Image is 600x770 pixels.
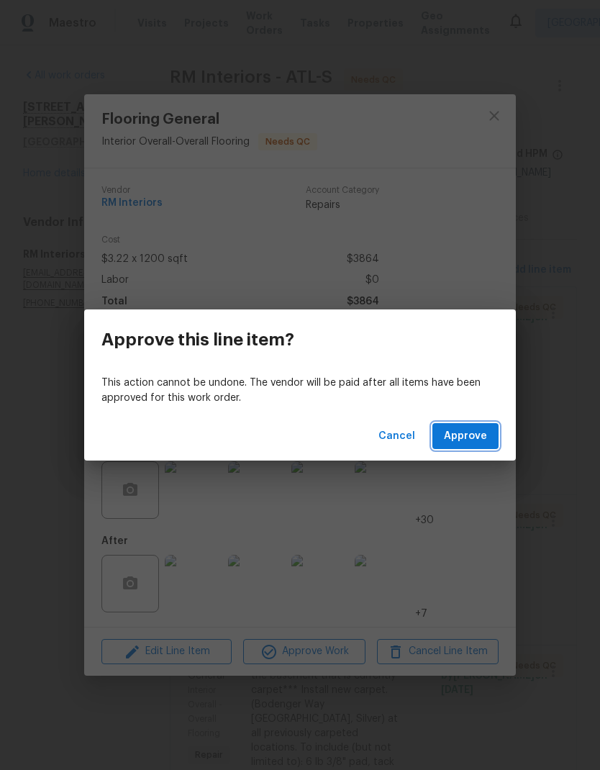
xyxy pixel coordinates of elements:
[101,376,499,406] p: This action cannot be undone. The vendor will be paid after all items have been approved for this...
[444,427,487,445] span: Approve
[373,423,421,450] button: Cancel
[378,427,415,445] span: Cancel
[432,423,499,450] button: Approve
[101,330,294,350] h3: Approve this line item?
